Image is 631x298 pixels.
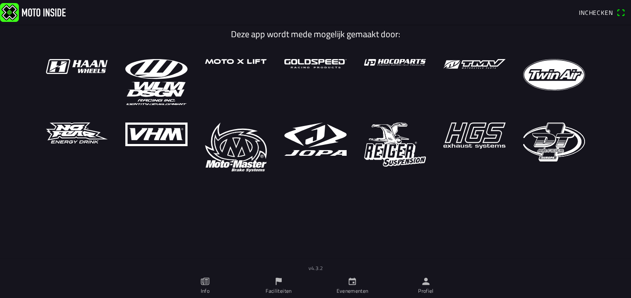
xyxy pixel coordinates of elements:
img: asset-13.svg [443,123,505,149]
ion-label: Evenementen [337,287,369,295]
img: asset-10.svg [205,123,267,172]
ion-label: Faciliteiten [266,287,291,295]
ion-icon: flag [274,277,284,286]
img: asset-3.svg [205,59,267,64]
img: asset-5.svg [364,59,426,66]
ion-icon: paper [200,277,210,286]
h1: Deze app wordt mede mogelijk gemaakt door: [39,29,592,39]
img: asset-7.svg [523,59,585,91]
img: asset-9.svg [125,123,187,146]
img: asset-6.svg [443,59,505,69]
sub: v4.3.2 [308,264,323,272]
img: asset-1.svg [46,59,108,74]
img: asset-2.svg [125,59,187,105]
ion-label: Info [201,287,209,295]
img: asset-14.svg [523,123,585,162]
img: asset-11.svg [284,123,346,156]
ion-icon: calendar [347,277,357,286]
ion-label: Profiel [418,287,434,295]
img: asset-12.svg [364,123,426,167]
span: Inchecken [579,8,613,17]
img: asset-8.svg [46,123,108,144]
img: asset-4.svg [284,59,346,68]
ion-icon: person [421,277,431,286]
a: Incheckenqr scanner [574,5,629,20]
